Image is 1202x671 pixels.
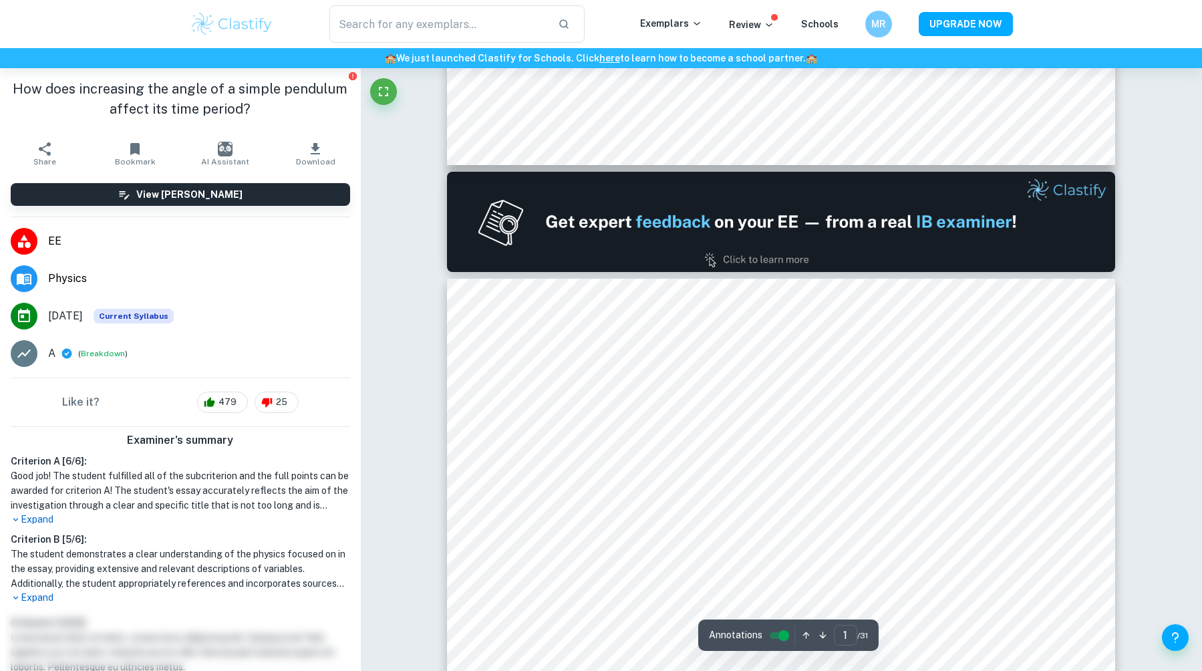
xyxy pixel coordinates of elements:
[62,394,100,410] h6: Like it?
[94,309,174,323] span: Current Syllabus
[919,12,1013,36] button: UPGRADE NOW
[801,19,839,29] a: Schools
[857,630,868,642] span: / 31
[11,79,350,119] h1: How does increasing the angle of a simple pendulum affect its time period?
[806,53,817,63] span: 🏫
[136,187,243,202] h6: View [PERSON_NAME]
[599,53,620,63] a: here
[11,454,350,468] h6: Criterion A [ 6 / 6 ]:
[78,348,128,360] span: ( )
[197,392,248,413] div: 479
[255,392,299,413] div: 25
[296,157,335,166] span: Download
[90,135,180,172] button: Bookmark
[115,157,156,166] span: Bookmark
[218,142,233,156] img: AI Assistant
[709,628,762,642] span: Annotations
[11,532,350,547] h6: Criterion B [ 5 / 6 ]:
[201,157,249,166] span: AI Assistant
[729,17,774,32] p: Review
[180,135,271,172] button: AI Assistant
[11,591,350,605] p: Expand
[271,135,361,172] button: Download
[11,513,350,527] p: Expand
[370,78,397,105] button: Fullscreen
[11,547,350,591] h1: The student demonstrates a clear understanding of the physics focused on in the essay, providing ...
[1162,624,1189,651] button: Help and Feedback
[11,183,350,206] button: View [PERSON_NAME]
[640,16,702,31] p: Exemplars
[190,11,275,37] img: Clastify logo
[33,157,56,166] span: Share
[385,53,396,63] span: 🏫
[348,71,358,81] button: Report issue
[48,233,350,249] span: EE
[211,396,244,409] span: 479
[871,17,886,31] h6: MR
[94,309,174,323] div: This exemplar is based on the current syllabus. Feel free to refer to it for inspiration/ideas wh...
[11,468,350,513] h1: Good job! The student fulfilled all of the subcriterion and the full points can be awarded for cr...
[48,271,350,287] span: Physics
[81,348,125,360] button: Breakdown
[329,5,548,43] input: Search for any exemplars...
[3,51,1199,65] h6: We just launched Clastify for Schools. Click to learn how to become a school partner.
[447,172,1115,272] img: Ad
[865,11,892,37] button: MR
[269,396,295,409] span: 25
[48,308,83,324] span: [DATE]
[48,346,55,362] p: A
[5,432,355,448] h6: Examiner's summary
